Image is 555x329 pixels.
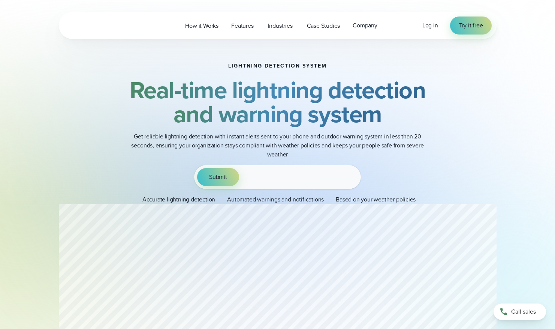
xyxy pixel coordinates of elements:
[511,307,536,316] span: Call sales
[209,173,227,182] span: Submit
[450,17,492,35] a: Try it free
[197,168,239,186] button: Submit
[422,21,438,30] a: Log in
[142,195,215,204] p: Accurate lightning detection
[227,195,324,204] p: Automated warnings and notifications
[459,21,483,30] span: Try it free
[228,63,327,69] h1: Lightning detection system
[179,18,225,33] a: How it Works
[336,195,416,204] p: Based on your weather policies
[130,72,426,132] strong: Real-time lightning detection and warning system
[128,132,428,159] p: Get reliable lightning detection with instant alerts sent to your phone and outdoor warning syste...
[494,303,546,320] a: Call sales
[307,21,340,30] span: Case Studies
[353,21,377,30] span: Company
[301,18,347,33] a: Case Studies
[231,21,253,30] span: Features
[185,21,218,30] span: How it Works
[268,21,293,30] span: Industries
